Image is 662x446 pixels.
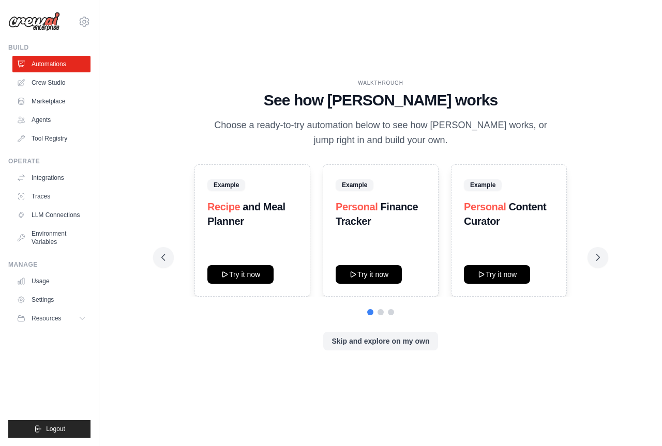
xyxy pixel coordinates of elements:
[207,179,245,191] span: Example
[336,265,402,284] button: Try it now
[207,118,554,148] p: Choose a ready-to-try automation below to see how [PERSON_NAME] works, or jump right in and build...
[8,12,60,32] img: Logo
[336,179,373,191] span: Example
[12,207,91,223] a: LLM Connections
[12,188,91,205] a: Traces
[161,79,600,87] div: WALKTHROUGH
[8,260,91,269] div: Manage
[46,425,65,433] span: Logout
[8,420,91,438] button: Logout
[12,130,91,147] a: Tool Registry
[610,396,662,446] div: Widget de chat
[8,157,91,165] div: Operate
[336,201,378,212] span: Personal
[323,332,438,350] button: Skip and explore on my own
[464,265,530,284] button: Try it now
[12,273,91,289] a: Usage
[12,291,91,308] a: Settings
[12,225,91,250] a: Environment Variables
[12,310,91,327] button: Resources
[207,201,285,227] strong: and Meal Planner
[12,112,91,128] a: Agents
[610,396,662,446] iframe: Chat Widget
[207,201,240,212] span: Recipe
[464,201,506,212] span: Personal
[464,179,502,191] span: Example
[207,265,274,284] button: Try it now
[12,74,91,91] a: Crew Studio
[12,170,91,186] a: Integrations
[12,56,91,72] a: Automations
[161,91,600,110] h1: See how [PERSON_NAME] works
[12,93,91,110] a: Marketplace
[32,314,61,322] span: Resources
[8,43,91,52] div: Build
